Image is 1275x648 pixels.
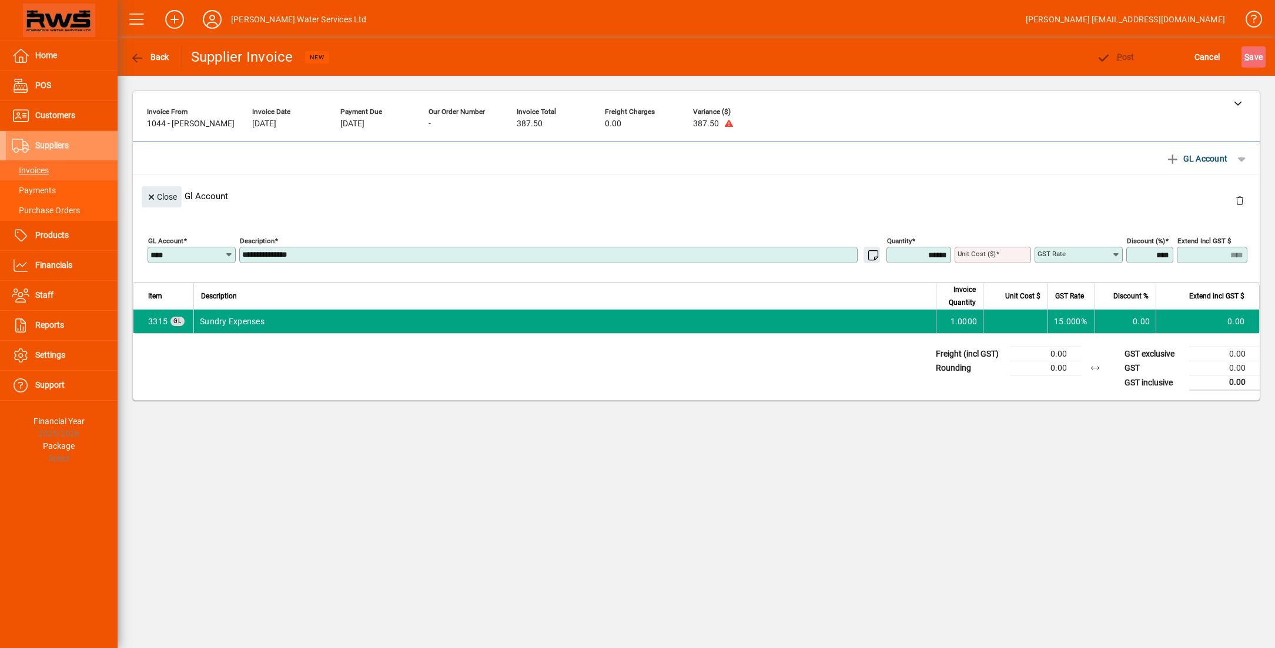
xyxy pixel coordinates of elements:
[240,237,275,245] mat-label: Description
[6,281,118,310] a: Staff
[1026,10,1225,29] div: [PERSON_NAME] [EMAIL_ADDRESS][DOMAIN_NAME]
[6,160,118,180] a: Invoices
[12,186,56,195] span: Payments
[146,187,177,207] span: Close
[35,230,69,240] span: Products
[1093,46,1137,68] button: Post
[35,140,69,150] span: Suppliers
[1177,237,1231,245] mat-label: Extend incl GST $
[1096,52,1135,62] span: ost
[1244,52,1249,62] span: S
[118,46,182,68] app-page-header-button: Back
[6,41,118,70] a: Home
[1189,375,1260,390] td: 0.00
[693,119,719,129] span: 387.50
[193,9,231,30] button: Profile
[340,119,364,129] span: [DATE]
[1192,46,1223,68] button: Cancel
[517,119,543,129] span: 387.50
[6,71,118,100] a: POS
[148,315,168,327] span: Sundry Expenses
[930,347,1010,361] td: Freight (incl GST)
[1226,186,1254,214] button: Delete
[35,260,72,270] span: Financials
[139,191,185,202] app-page-header-button: Close
[1189,347,1260,361] td: 0.00
[1117,52,1122,62] span: P
[34,417,85,426] span: Financial Year
[887,237,912,245] mat-label: Quantity
[6,251,118,280] a: Financials
[1237,2,1260,41] a: Knowledge Base
[6,341,118,370] a: Settings
[6,180,118,200] a: Payments
[35,380,65,390] span: Support
[35,290,53,300] span: Staff
[1127,237,1165,245] mat-label: Discount (%)
[1095,310,1156,333] td: 0.00
[1005,290,1040,303] span: Unit Cost $
[173,318,182,324] span: GL
[1241,46,1266,68] button: Save
[12,166,49,175] span: Invoices
[133,174,1260,217] div: Gl Account
[35,80,51,90] span: POS
[147,119,235,129] span: 1044 - [PERSON_NAME]
[6,311,118,340] a: Reports
[201,290,237,303] span: Description
[193,310,936,333] td: Sundry Expenses
[1038,250,1066,258] mat-label: GST rate
[1119,347,1189,361] td: GST exclusive
[958,250,996,258] mat-label: Unit Cost ($)
[156,9,193,30] button: Add
[1189,361,1260,375] td: 0.00
[35,320,64,330] span: Reports
[1048,310,1095,333] td: 15.000%
[1189,290,1244,303] span: Extend incl GST $
[6,221,118,250] a: Products
[1113,290,1149,303] span: Discount %
[1010,347,1081,361] td: 0.00
[1244,48,1263,66] span: ave
[1055,290,1084,303] span: GST Rate
[35,350,65,360] span: Settings
[310,53,324,61] span: NEW
[429,119,431,129] span: -
[127,46,172,68] button: Back
[191,48,293,66] div: Supplier Invoice
[6,371,118,400] a: Support
[1119,361,1189,375] td: GST
[148,290,162,303] span: Item
[1226,195,1254,206] app-page-header-button: Delete
[943,283,976,309] span: Invoice Quantity
[148,237,183,245] mat-label: GL Account
[35,110,75,120] span: Customers
[1156,310,1259,333] td: 0.00
[6,200,118,220] a: Purchase Orders
[1119,375,1189,390] td: GST inclusive
[35,51,57,60] span: Home
[252,119,276,129] span: [DATE]
[130,52,169,62] span: Back
[936,310,983,333] td: 1.0000
[231,10,367,29] div: [PERSON_NAME] Water Services Ltd
[43,441,75,451] span: Package
[12,206,80,215] span: Purchase Orders
[1010,361,1081,375] td: 0.00
[6,101,118,130] a: Customers
[1194,48,1220,66] span: Cancel
[142,186,182,207] button: Close
[605,119,621,129] span: 0.00
[930,361,1010,375] td: Rounding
